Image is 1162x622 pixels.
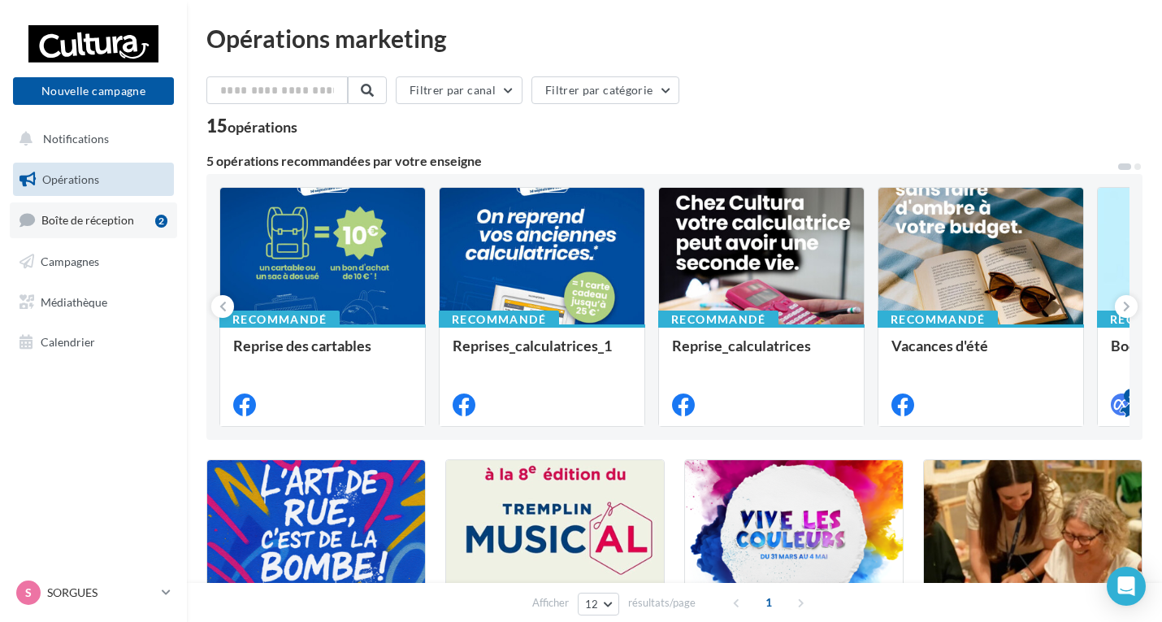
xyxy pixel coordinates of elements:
a: Boîte de réception2 [10,202,177,237]
span: 1 [756,589,782,615]
div: Vacances d'été [891,337,1070,370]
div: Opérations marketing [206,26,1142,50]
div: Reprise des cartables [233,337,412,370]
a: Médiathèque [10,285,177,320]
span: Boîte de réception [41,213,134,227]
div: 15 [206,117,297,135]
div: Reprises_calculatrices_1 [453,337,631,370]
div: 5 opérations recommandées par votre enseigne [206,154,1116,167]
span: Notifications [43,132,109,146]
div: Recommandé [658,311,778,328]
button: Notifications [10,122,171,156]
span: Afficher [532,595,569,611]
div: Recommandé [439,311,559,328]
button: Nouvelle campagne [13,77,174,105]
span: résultats/page [628,595,696,611]
button: Filtrer par canal [396,76,522,104]
button: Filtrer par catégorie [531,76,679,104]
div: Recommandé [219,311,340,328]
span: Campagnes [41,254,99,268]
a: S SORGUES [13,577,174,608]
span: Calendrier [41,335,95,349]
div: Open Intercom Messenger [1107,567,1146,606]
span: Opérations [42,172,99,186]
div: 4 [1124,389,1138,403]
span: 12 [585,598,599,611]
span: Médiathèque [41,294,107,308]
div: Recommandé [878,311,998,328]
a: Opérations [10,163,177,197]
a: Campagnes [10,245,177,279]
div: Reprise_calculatrices [672,337,851,370]
span: S [25,585,32,601]
button: 12 [578,593,619,615]
a: Calendrier [10,325,177,359]
p: SORGUES [47,585,155,601]
div: opérations [228,120,297,134]
div: 2 [155,215,167,228]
